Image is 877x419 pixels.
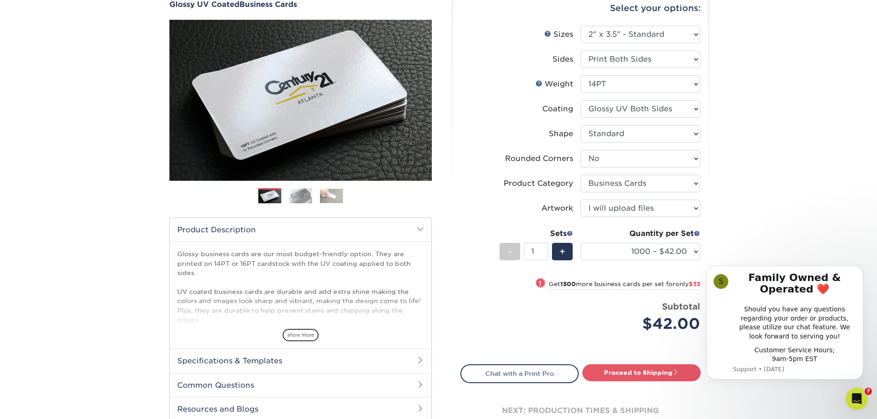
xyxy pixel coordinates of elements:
[499,228,573,239] div: Sets
[846,388,868,410] iframe: Intercom live chat
[865,388,872,395] span: 7
[549,281,700,290] small: Get more business cards per set for
[283,329,319,341] span: show more
[542,103,573,115] div: Coating
[662,301,700,311] strong: Subtotal
[289,188,312,204] img: Business Cards 02
[541,203,573,214] div: Artwork
[177,249,424,371] p: Glossy business cards are our most budget-friendly option. They are printed on 14PT or 16PT cards...
[675,281,700,287] span: only
[560,281,576,287] strong: 1500
[170,349,431,373] h2: Specifications & Templates
[320,189,343,203] img: Business Cards 03
[587,313,700,335] div: $42.00
[693,252,877,394] iframe: Intercom notifications message
[504,178,573,189] div: Product Category
[508,245,512,258] span: -
[170,373,431,397] h2: Common Questions
[689,281,700,287] span: $33
[258,185,281,208] img: Business Cards 01
[505,153,573,164] div: Rounded Corners
[2,391,78,416] iframe: Google Customer Reviews
[559,245,565,258] span: +
[581,228,700,239] div: Quantity per Set
[535,79,573,90] div: Weight
[549,128,573,139] div: Shape
[170,218,431,241] h2: Product Description
[544,29,573,40] div: Sizes
[539,279,541,288] span: !
[552,54,573,65] div: Sides
[582,364,701,381] a: Proceed to Shipping
[460,364,579,383] a: Chat with a Print Pro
